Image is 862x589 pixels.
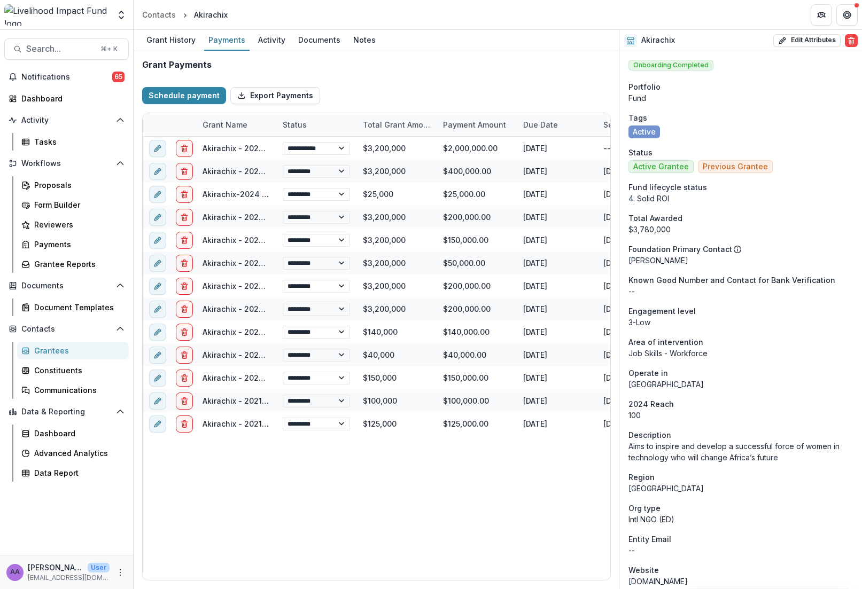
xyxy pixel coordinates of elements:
button: Schedule payment [142,87,226,104]
a: Proposals [17,176,129,194]
a: Form Builder [17,196,129,214]
div: [DATE] [517,252,597,274]
div: Dashboard [34,428,120,439]
div: -- [597,137,677,160]
a: [DOMAIN_NAME] [628,577,688,586]
span: Workflows [21,159,112,168]
span: Fund lifecycle status [628,182,707,193]
div: Advanced Analytics [34,447,120,459]
p: Job Skills - Workforce [628,348,853,359]
button: Get Help [836,4,858,26]
button: delete [176,347,193,364]
button: delete [176,232,193,249]
button: Open Documents [4,277,129,294]
p: 100 [628,410,853,421]
button: edit [149,186,166,203]
button: delete [176,324,193,341]
a: Akirachix - 2022 Grant - 3/3 [203,327,307,336]
span: Data & Reporting [21,407,112,417]
button: edit [149,209,166,226]
div: $200,000.00 [437,274,517,297]
div: $200,000.00 [437,206,517,229]
div: $100,000.00 [437,389,517,412]
a: Advanced Analytics [17,444,129,462]
button: Open Workflows [4,155,129,172]
img: Livelihood Impact Fund logo [4,4,110,26]
a: Akirachix - 2023-25 Grant [203,281,299,290]
button: Edit Attributes [773,34,841,47]
button: delete [176,370,193,387]
button: edit [149,255,166,272]
button: Notifications65 [4,68,129,85]
span: 65 [112,72,125,82]
div: Data Report [34,467,120,478]
span: Engagement level [628,305,696,317]
a: Payments [17,235,129,253]
span: Entity Email [628,533,671,545]
div: [DATE] [597,183,677,206]
p: [EMAIL_ADDRESS][DOMAIN_NAME] [28,573,110,583]
div: $50,000.00 [437,252,517,274]
p: -- [628,286,853,297]
div: [DATE] [517,297,597,320]
a: Activity [254,30,290,51]
a: Akirachix-2024 Grant/ Assistive Technologies for Disability Trust [203,190,446,199]
div: Documents [294,32,345,48]
button: More [114,566,127,579]
p: [GEOGRAPHIC_DATA] [628,379,853,390]
button: Open Data & Reporting [4,403,129,420]
div: $150,000 [356,366,437,389]
button: delete [176,415,193,433]
div: $3,200,000 [356,137,437,160]
button: Export Payments [230,87,320,104]
span: Website [628,564,659,576]
div: Due Date [517,113,597,136]
div: $25,000 [356,183,437,206]
a: Data Report [17,464,129,482]
a: Documents [294,30,345,51]
a: Akirachix - 2023-25 Grant [203,213,299,222]
span: Org type [628,502,661,514]
div: [DATE] [597,389,677,412]
a: Document Templates [17,299,129,316]
button: Search... [4,38,129,60]
span: Search... [26,44,94,54]
h2: Grant Payments [142,60,212,70]
span: Active [633,128,656,137]
button: delete [176,255,193,272]
a: Akirachix - 2023-25 Grant [203,258,299,268]
span: Total Awarded [628,213,682,224]
div: Activity [254,32,290,48]
div: [DATE] [517,229,597,252]
div: [DATE] [517,183,597,206]
span: Area of intervention [628,336,703,348]
div: $150,000.00 [437,366,517,389]
p: [PERSON_NAME] [28,562,83,573]
span: Notifications [21,73,112,82]
div: Grant Name [196,113,276,136]
div: $3,200,000 [356,206,437,229]
button: delete [176,209,193,226]
div: Reviewers [34,219,120,230]
div: $3,200,000 [356,229,437,252]
div: Proposals [34,179,120,191]
div: Due Date [517,119,564,130]
button: edit [149,278,166,295]
a: Akirachix - 2021 Grant 1 [203,419,290,428]
p: [GEOGRAPHIC_DATA] [628,483,853,494]
div: Form Builder [34,199,120,210]
a: Contacts [138,7,180,22]
div: [DATE] [517,389,597,412]
a: Dashboard [17,425,129,442]
div: $3,200,000 [356,160,437,183]
div: [DATE] [597,343,677,366]
button: edit [149,140,166,157]
div: $40,000 [356,343,437,366]
div: [DATE] [597,366,677,389]
div: [DATE] [597,274,677,297]
span: Previous Grantee [703,162,768,171]
a: Akirachix - 2022 Grant - 1/3 [203,373,305,382]
p: Fund [628,92,853,104]
span: Status [628,147,653,158]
